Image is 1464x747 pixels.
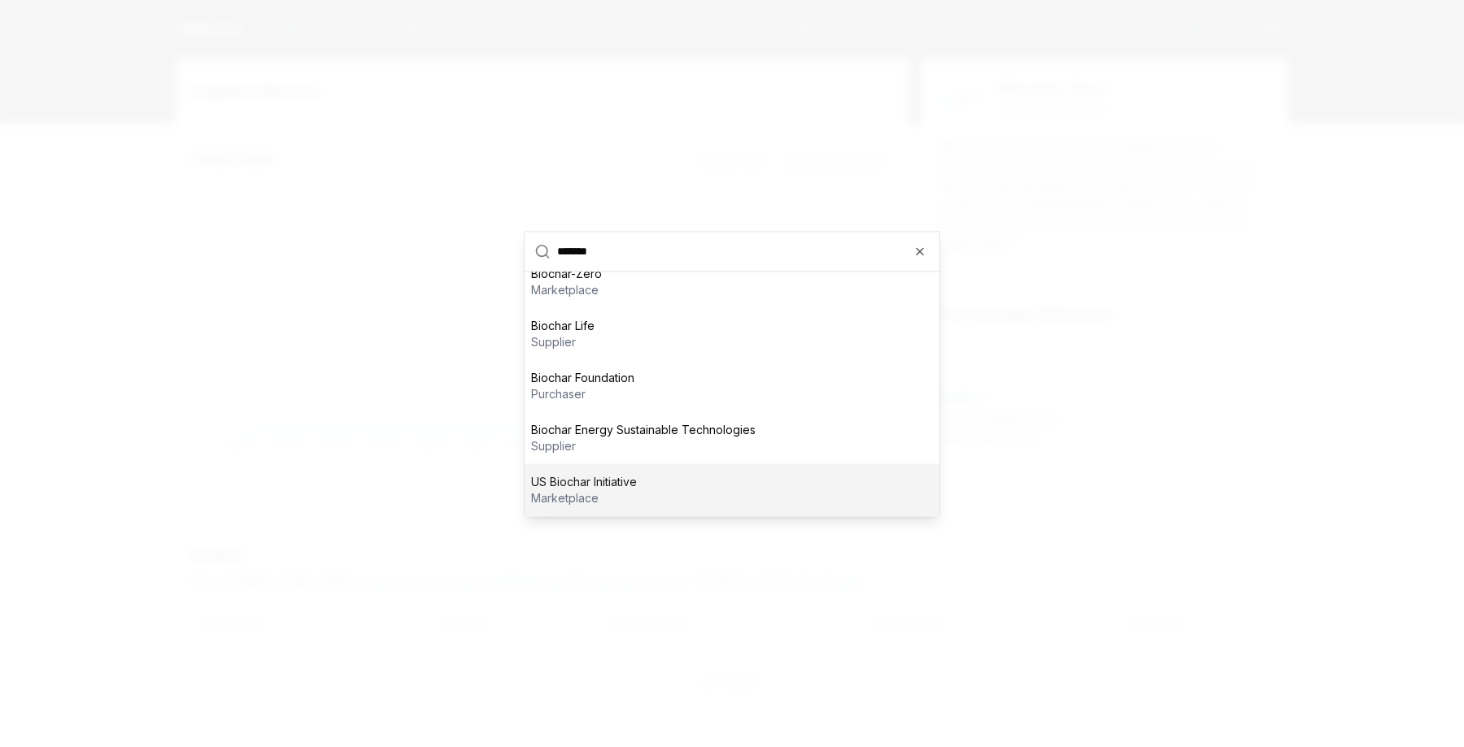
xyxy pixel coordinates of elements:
p: supplier [531,333,595,350]
p: Biochar Life [531,317,595,333]
p: Biochar Energy Sustainable Technologies [531,421,756,437]
p: US Biochar Initiative [531,473,637,489]
p: purchaser [531,385,634,402]
p: marketplace [531,281,602,297]
p: Biochar-Zero [531,265,602,281]
p: Biochar Foundation [531,369,634,385]
p: marketplace [531,489,637,506]
p: supplier [531,437,756,454]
